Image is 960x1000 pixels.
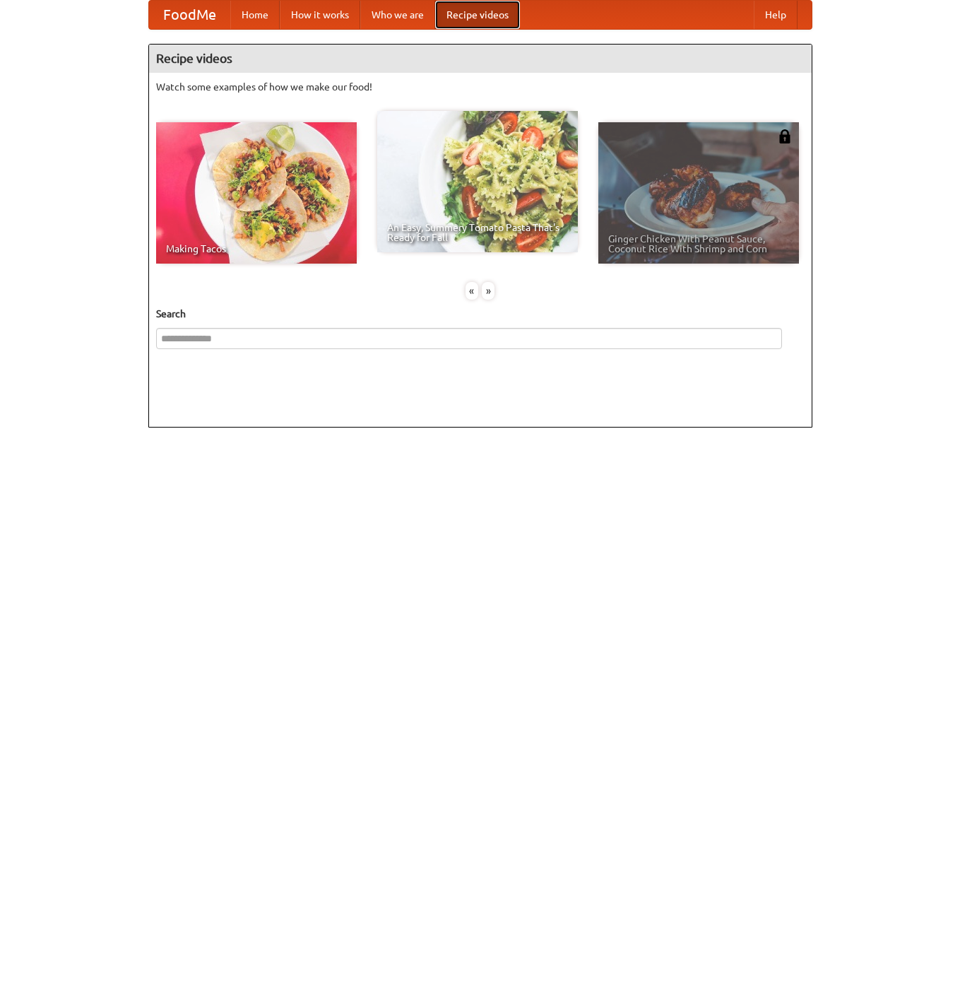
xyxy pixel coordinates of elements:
div: « [466,282,478,300]
a: An Easy, Summery Tomato Pasta That's Ready for Fall [377,111,578,252]
span: Making Tacos [166,244,347,254]
a: Making Tacos [156,122,357,264]
h5: Search [156,307,805,321]
div: » [482,282,494,300]
a: Help [754,1,798,29]
a: Home [230,1,280,29]
img: 483408.png [778,129,792,143]
a: Who we are [360,1,435,29]
h4: Recipe videos [149,45,812,73]
span: An Easy, Summery Tomato Pasta That's Ready for Fall [387,223,568,242]
a: How it works [280,1,360,29]
p: Watch some examples of how we make our food! [156,80,805,94]
a: FoodMe [149,1,230,29]
a: Recipe videos [435,1,520,29]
